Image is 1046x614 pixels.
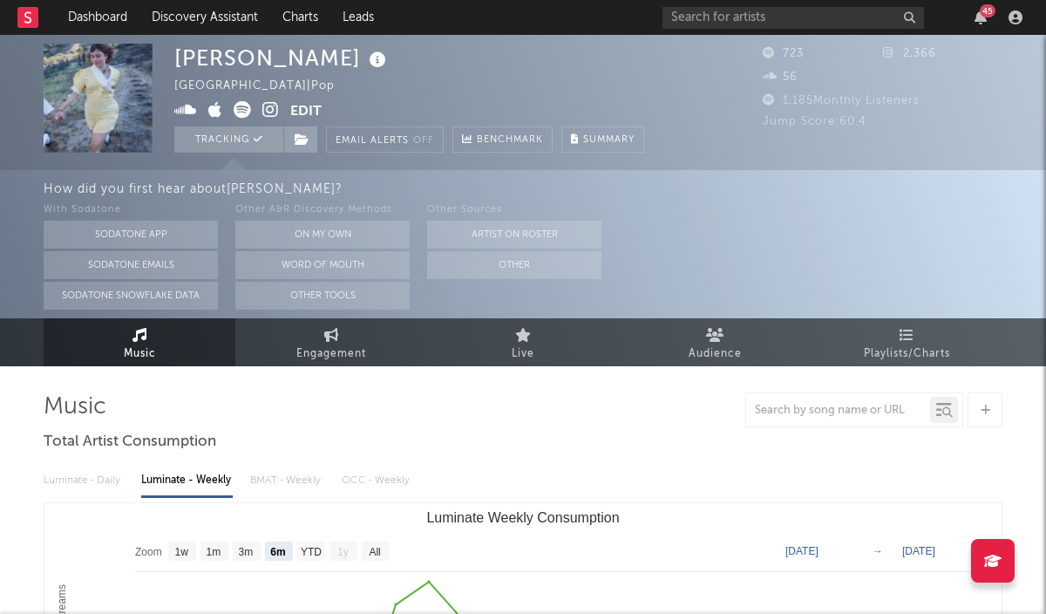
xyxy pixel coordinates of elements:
[175,546,189,558] text: 1w
[619,318,811,366] a: Audience
[44,200,218,221] div: With Sodatone
[44,221,218,249] button: Sodatone App
[207,546,221,558] text: 1m
[44,282,218,310] button: Sodatone Snowflake Data
[413,136,434,146] em: Off
[235,318,427,366] a: Engagement
[980,4,995,17] div: 45
[883,48,936,59] span: 2,366
[975,10,987,24] button: 45
[583,135,635,145] span: Summary
[239,546,254,558] text: 3m
[301,546,322,558] text: YTD
[427,200,601,221] div: Other Sources
[124,344,156,365] span: Music
[296,344,366,365] span: Engagement
[864,344,950,365] span: Playlists/Charts
[873,545,883,557] text: →
[427,318,619,366] a: Live
[44,318,235,366] a: Music
[235,200,410,221] div: Other A&R Discovery Methods
[141,466,233,495] div: Luminate - Weekly
[270,546,285,558] text: 6m
[135,546,162,558] text: Zoom
[477,130,543,151] span: Benchmark
[902,545,935,557] text: [DATE]
[337,546,349,558] text: 1y
[763,95,920,106] span: 1,185 Monthly Listeners
[427,221,601,249] button: Artist on Roster
[785,545,818,557] text: [DATE]
[174,44,391,72] div: [PERSON_NAME]
[426,510,619,525] text: Luminate Weekly Consumption
[763,48,804,59] span: 723
[746,404,930,418] input: Search by song name or URL
[174,76,355,97] div: [GEOGRAPHIC_DATA] | Pop
[689,344,742,365] span: Audience
[174,126,283,153] button: Tracking
[561,126,644,153] button: Summary
[763,72,798,83] span: 56
[235,282,410,310] button: Other Tools
[235,221,410,249] button: On My Own
[44,251,218,279] button: Sodatone Emails
[290,101,322,123] button: Edit
[44,432,216,453] span: Total Artist Consumption
[512,344,534,365] span: Live
[44,179,1046,200] div: How did you first hear about [PERSON_NAME] ?
[326,126,444,153] button: Email AlertsOff
[811,318,1002,366] a: Playlists/Charts
[452,126,553,153] a: Benchmark
[662,7,924,29] input: Search for artists
[369,546,380,558] text: All
[763,116,866,127] span: Jump Score: 60.4
[235,251,410,279] button: Word Of Mouth
[427,251,601,279] button: Other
